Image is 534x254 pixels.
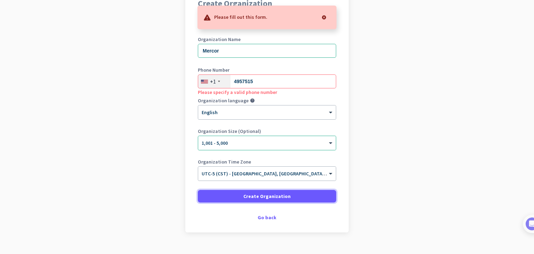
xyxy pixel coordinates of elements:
input: What is the name of your organization? [198,44,336,58]
input: 201-555-0123 [198,74,336,88]
button: Create Organization [198,190,336,203]
label: Organization Name [198,37,336,42]
label: Organization language [198,98,249,103]
p: Please fill out this form. [214,13,267,20]
label: Organization Time Zone [198,159,336,164]
i: help [250,98,255,103]
div: Go back [198,215,336,220]
div: +1 [210,78,216,85]
label: Phone Number [198,68,336,72]
span: Create Organization [243,193,291,200]
label: Organization Size (Optional) [198,129,336,134]
span: Please specify a valid phone number [198,89,277,95]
